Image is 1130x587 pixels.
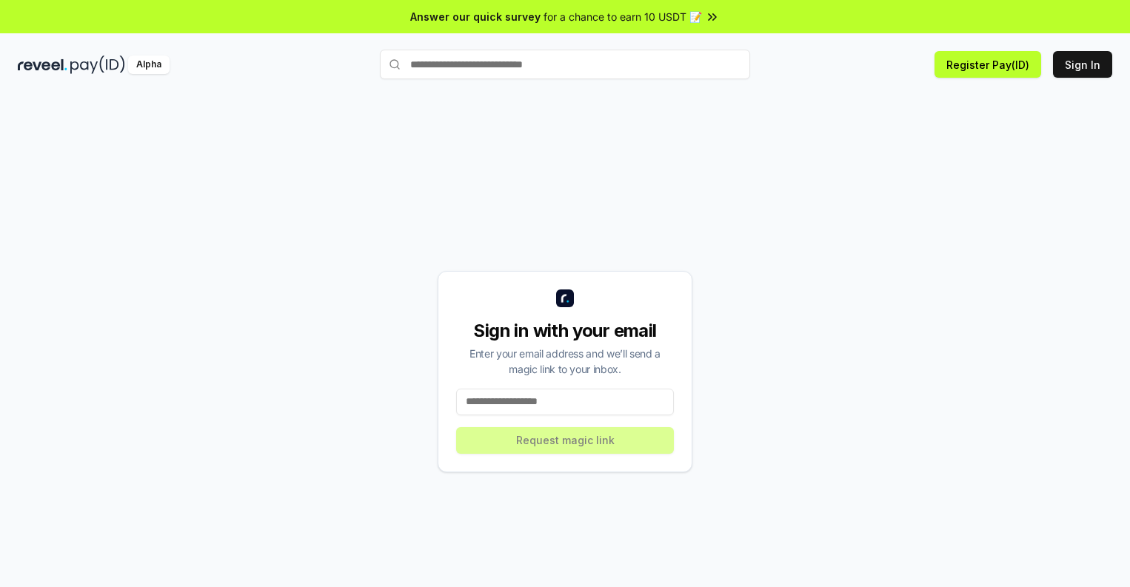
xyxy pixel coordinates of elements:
span: Answer our quick survey [410,9,541,24]
img: pay_id [70,56,125,74]
div: Enter your email address and we’ll send a magic link to your inbox. [456,346,674,377]
span: for a chance to earn 10 USDT 📝 [544,9,702,24]
button: Register Pay(ID) [935,51,1041,78]
img: reveel_dark [18,56,67,74]
img: logo_small [556,289,574,307]
div: Alpha [128,56,170,74]
button: Sign In [1053,51,1112,78]
div: Sign in with your email [456,319,674,343]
